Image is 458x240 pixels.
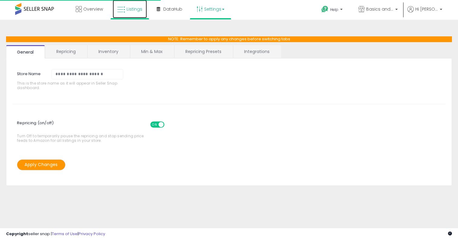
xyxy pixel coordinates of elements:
[174,45,232,58] a: Repricing Presets
[164,122,173,127] span: OFF
[6,231,28,237] strong: Copyright
[88,45,129,58] a: Inventory
[151,122,158,127] span: ON
[17,81,127,90] span: This is the store name as it will appear in Seller Snap dashboard.
[17,117,170,134] span: Repricing (on/off)
[6,231,105,237] div: seller snap | |
[83,6,103,12] span: Overview
[12,69,47,77] label: Store Name
[17,118,147,143] span: Turn Off to temporarily pause the repricing and stop sending price feeds to Amazon for all listin...
[317,1,349,20] a: Help
[45,45,87,58] a: Repricing
[52,231,78,237] a: Terms of Use
[6,36,452,42] p: NOTE: Remember to apply any changes before switching tabs
[130,45,174,58] a: Min & Max
[321,5,329,13] i: Get Help
[366,6,393,12] span: Basics and More Store
[17,159,65,170] button: Apply Changes
[415,6,438,12] span: Hi [PERSON_NAME]
[163,6,182,12] span: DataHub
[233,45,280,58] a: Integrations
[6,45,45,58] a: General
[127,6,142,12] span: Listings
[407,6,442,20] a: Hi [PERSON_NAME]
[78,231,105,237] a: Privacy Policy
[330,7,338,12] span: Help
